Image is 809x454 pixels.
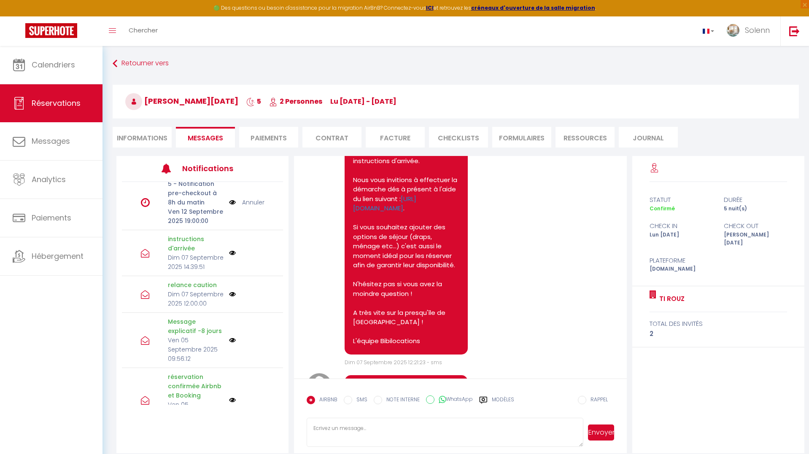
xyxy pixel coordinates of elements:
[720,16,780,46] a: ... Solenn
[168,317,224,336] p: Message explicatif -8 jours
[32,212,71,223] span: Paiements
[650,205,675,212] span: Confirmé
[426,4,434,11] a: ICI
[182,159,249,178] h3: Notifications
[25,23,77,38] img: Super Booking
[644,195,718,205] div: statut
[168,179,224,207] p: 5 - Notification pre-checkout à 8h du matin
[382,396,420,405] label: NOTE INTERNE
[302,127,361,148] li: Contrat
[113,127,172,148] li: Informations
[168,336,224,363] p: Ven 05 Septembre 2025 09:56:12
[229,291,236,298] img: NO IMAGE
[650,329,787,339] div: 2
[113,56,799,71] a: Retourner vers
[168,372,224,400] p: réservation confirmée Airbnb et Booking
[353,194,416,213] a: [URL][DOMAIN_NAME]
[434,395,473,405] label: WhatsApp
[644,221,718,231] div: check in
[345,359,442,366] span: Dim 07 Septembre 2025 12:21:23 - sms
[330,97,396,106] span: lu [DATE] - [DATE]
[619,127,678,148] li: Journal
[352,396,367,405] label: SMS
[588,424,614,441] button: Envoyer
[168,290,224,308] p: Dim 07 Septembre 2025 12:00:00
[32,136,70,146] span: Messages
[307,373,332,398] img: avatar.png
[239,127,298,148] li: Paiements
[32,98,81,108] span: Réservations
[727,24,739,37] img: ...
[32,251,84,261] span: Hébergement
[229,250,236,256] img: NO IMAGE
[122,16,164,46] a: Chercher
[168,400,224,428] p: Ven 05 Septembre 2025 09:54:16
[269,97,322,106] span: 2 Personnes
[229,337,236,344] img: NO IMAGE
[789,26,800,36] img: logout
[492,396,514,411] label: Modèles
[129,26,158,35] span: Chercher
[656,294,685,304] a: Ti Rouz
[650,319,787,329] div: total des invités
[315,396,337,405] label: AIRBNB
[7,3,32,29] button: Ouvrir le widget de chat LiveChat
[718,231,793,247] div: [PERSON_NAME] [DATE]
[229,397,236,403] img: NO IMAGE
[556,127,615,148] li: Ressources
[32,59,75,70] span: Calendriers
[471,4,595,11] a: créneaux d'ouverture de la salle migration
[718,221,793,231] div: check out
[168,253,224,271] p: Dim 07 Septembre 2025 14:39:51
[168,280,224,290] p: relance caution
[168,207,224,226] p: Ven 12 Septembre 2025 19:00:00
[586,396,608,405] label: RAPPEL
[125,96,238,106] span: [PERSON_NAME][DATE]
[644,265,718,273] div: [DOMAIN_NAME]
[168,234,224,253] p: instructions d'arrivée
[242,198,264,207] a: Annuler
[644,231,718,247] div: Lun [DATE]
[745,25,770,35] span: Solenn
[246,97,261,106] span: 5
[32,174,66,185] span: Analytics
[492,127,551,148] li: FORMULAIRES
[188,133,223,143] span: Messages
[429,127,488,148] li: CHECKLISTS
[718,195,793,205] div: durée
[718,205,793,213] div: 5 nuit(s)
[229,198,236,207] img: NO IMAGE
[644,255,718,266] div: Plateforme
[353,33,459,346] pre: Bonjour [PERSON_NAME][DATE] Ceci est un message de l'agence Bibilocations au sujet de votre séjou...
[366,127,425,148] li: Facture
